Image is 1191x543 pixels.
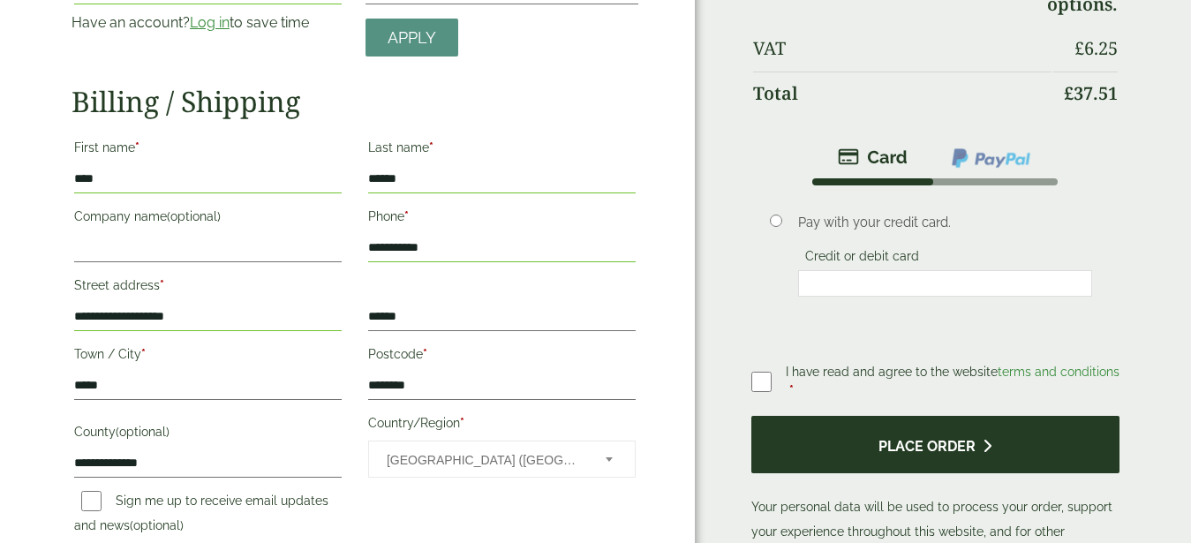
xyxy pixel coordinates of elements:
span: (optional) [167,209,221,223]
span: £ [1074,36,1084,60]
span: United Kingdom (UK) [387,441,582,479]
span: £ [1064,81,1074,105]
label: First name [74,135,342,165]
label: Country/Region [368,411,636,441]
label: Sign me up to receive email updates and news [74,494,328,538]
span: Apply [388,28,436,48]
p: Pay with your credit card. [798,213,1093,232]
span: (optional) [130,518,184,532]
a: Apply [366,19,458,57]
abbr: required [404,209,409,223]
label: Phone [368,204,636,234]
abbr: required [429,140,433,155]
label: Postcode [368,342,636,372]
bdi: 6.25 [1074,36,1118,60]
button: Place order [751,416,1119,473]
a: Log in [190,14,230,31]
th: VAT [753,27,1052,70]
abbr: required [423,347,427,361]
abbr: required [135,140,139,155]
label: Last name [368,135,636,165]
abbr: required [160,278,164,292]
abbr: required [789,383,794,397]
abbr: required [141,347,146,361]
span: I have read and agree to the website [786,365,1119,379]
img: stripe.png [838,147,908,168]
label: Town / City [74,342,342,372]
label: Street address [74,273,342,303]
span: (optional) [116,425,170,439]
span: Country/Region [368,441,636,478]
a: terms and conditions [998,365,1119,379]
label: Credit or debit card [798,249,926,268]
label: Company name [74,204,342,234]
p: Have an account? to save time [72,12,344,34]
th: Total [753,72,1052,115]
input: Sign me up to receive email updates and news(optional) [81,491,102,511]
h2: Billing / Shipping [72,85,638,118]
label: County [74,419,342,449]
abbr: required [460,416,464,430]
bdi: 37.51 [1064,81,1118,105]
img: ppcp-gateway.png [950,147,1032,170]
iframe: Secure card payment input frame [803,275,1088,291]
